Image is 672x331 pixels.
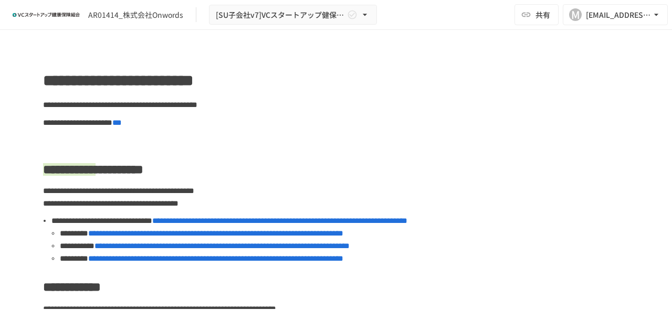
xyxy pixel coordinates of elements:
[216,8,345,22] span: [SU子会社v7]VCスタートアップ健保への加入申請手続き
[563,4,668,25] button: M[EMAIL_ADDRESS][DOMAIN_NAME]
[586,8,651,22] div: [EMAIL_ADDRESS][DOMAIN_NAME]
[514,4,559,25] button: 共有
[88,9,183,20] div: AR01414_株式会社Onwords
[13,6,80,23] img: ZDfHsVrhrXUoWEWGWYf8C4Fv4dEjYTEDCNvmL73B7ox
[569,8,582,21] div: M
[535,9,550,20] span: 共有
[209,5,377,25] button: [SU子会社v7]VCスタートアップ健保への加入申請手続き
